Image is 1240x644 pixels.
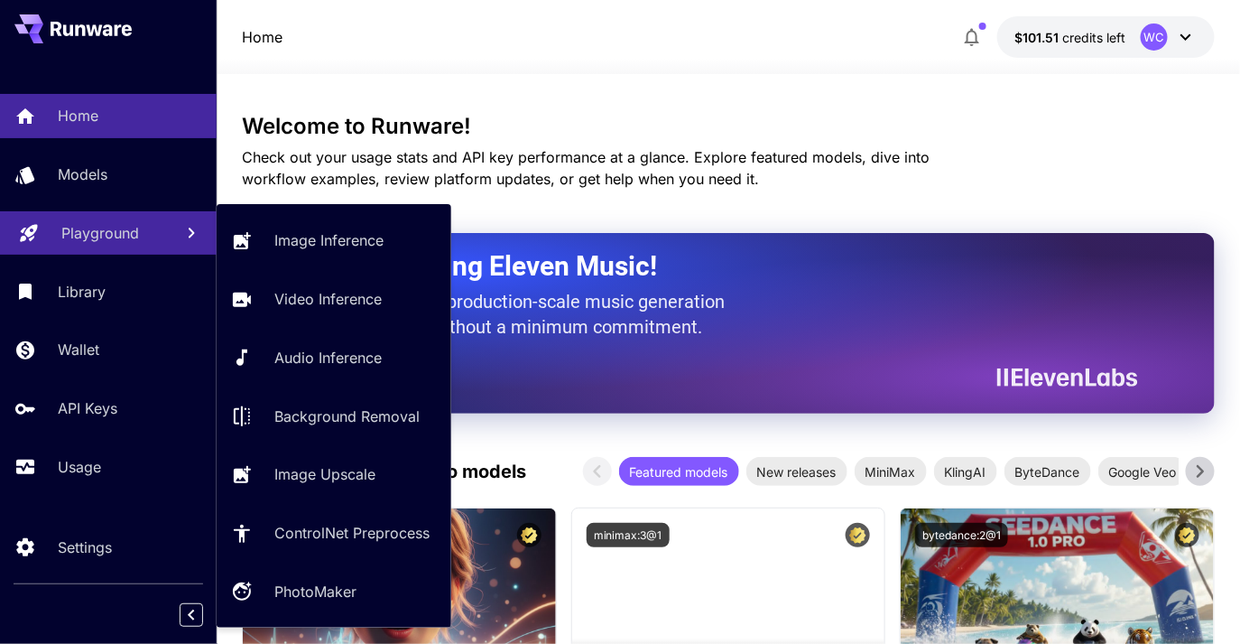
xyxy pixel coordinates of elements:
button: bytedance:2@1 [915,523,1008,547]
a: Video Inference [217,277,451,322]
span: credits left [1063,30,1126,45]
p: Wallet [58,339,99,360]
p: Home [58,105,98,126]
button: Collapse sidebar [180,603,203,627]
span: $101.51 [1015,30,1063,45]
a: PhotoMaker [217,570,451,614]
p: Video Inference [274,288,382,310]
p: Image Inference [274,229,384,251]
p: Background Removal [274,406,420,427]
button: $101.50815 [997,16,1215,58]
p: Home [242,26,282,48]
p: PhotoMaker [274,581,356,602]
button: Certified Model – Vetted for best performance and includes a commercial license. [1175,523,1199,547]
p: The only way to get production-scale music generation from Eleven Labs without a minimum commitment. [287,289,738,340]
button: Certified Model – Vetted for best performance and includes a commercial license. [846,523,870,547]
a: Image Inference [217,219,451,263]
p: Models [58,163,107,185]
button: Certified Model – Vetted for best performance and includes a commercial license. [517,523,541,547]
span: ByteDance [1004,462,1091,481]
p: API Keys [58,397,117,419]
button: minimax:3@1 [587,523,670,547]
span: Check out your usage stats and API key performance at a glance. Explore featured models, dive int... [242,148,930,188]
h2: Now Supporting Eleven Music! [287,249,1124,284]
a: Background Removal [217,394,451,438]
span: Featured models [619,462,739,481]
p: Audio Inference [274,347,382,369]
p: Usage [58,456,101,478]
div: WC [1141,23,1168,51]
div: Collapse sidebar [193,599,217,631]
p: Image Upscale [274,463,375,485]
div: $101.50815 [1015,28,1126,47]
p: Settings [58,537,112,558]
span: New releases [746,462,847,481]
span: KlingAI [934,462,997,481]
a: Audio Inference [217,336,451,380]
span: Google Veo [1098,462,1188,481]
a: ControlNet Preprocess [217,511,451,555]
p: Playground [61,222,139,244]
nav: breadcrumb [242,26,282,48]
h3: Welcome to Runware! [242,114,1214,139]
a: Image Upscale [217,453,451,497]
span: MiniMax [855,462,927,481]
p: Library [58,281,106,303]
p: ControlNet Preprocess [274,522,430,544]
